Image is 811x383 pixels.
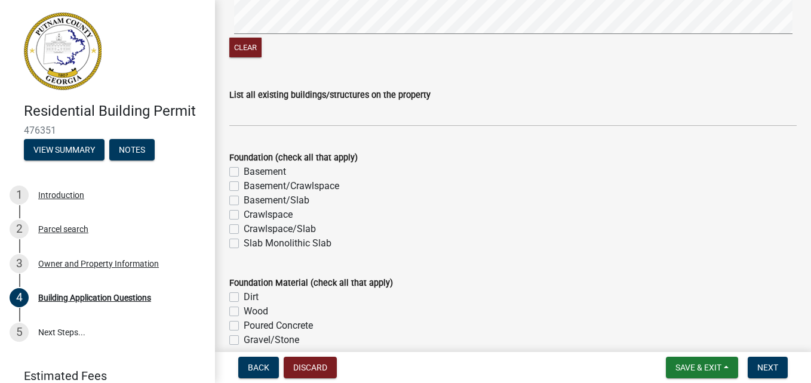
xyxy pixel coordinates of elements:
[244,222,316,236] label: Crawlspace/Slab
[10,323,29,342] div: 5
[24,125,191,136] span: 476351
[244,304,268,319] label: Wood
[10,254,29,273] div: 3
[248,363,269,372] span: Back
[244,165,286,179] label: Basement
[10,220,29,239] div: 2
[229,154,358,162] label: Foundation (check all that apply)
[244,290,259,304] label: Dirt
[24,146,105,155] wm-modal-confirm: Summary
[244,347,267,362] label: Block
[238,357,279,378] button: Back
[244,208,293,222] label: Crawlspace
[109,139,155,160] button: Notes
[229,38,262,57] button: Clear
[38,294,151,302] div: Building Application Questions
[244,179,339,193] label: Basement/Crawlspace
[757,363,778,372] span: Next
[675,363,721,372] span: Save & Exit
[244,319,313,333] label: Poured Concrete
[24,139,105,160] button: View Summary
[10,288,29,307] div: 4
[38,225,88,233] div: Parcel search
[666,357,738,378] button: Save & Exit
[244,236,331,251] label: Slab Monolithic Slab
[38,191,84,199] div: Introduction
[38,260,159,268] div: Owner and Property Information
[24,13,102,90] img: Putnam County, Georgia
[244,333,299,347] label: Gravel/Stone
[24,103,205,120] h4: Residential Building Permit
[109,146,155,155] wm-modal-confirm: Notes
[748,357,788,378] button: Next
[229,279,393,288] label: Foundation Material (check all that apply)
[10,186,29,205] div: 1
[229,91,431,100] label: List all existing buildings/structures on the property
[244,193,309,208] label: Basement/Slab
[284,357,337,378] button: Discard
